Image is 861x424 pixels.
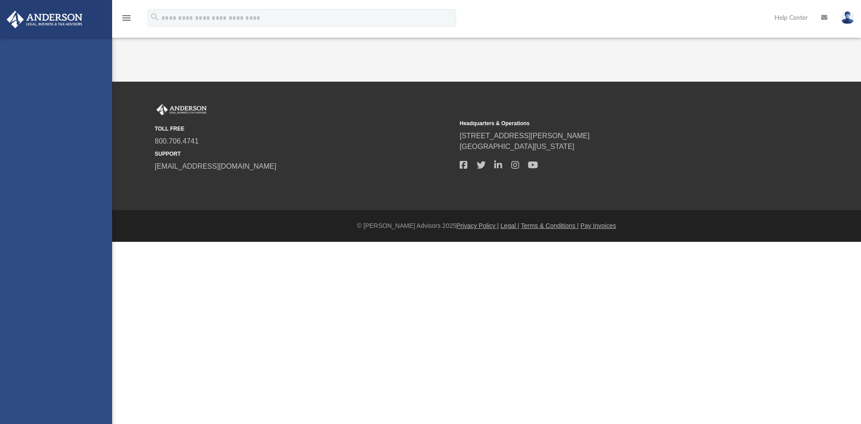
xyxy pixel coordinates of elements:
i: menu [121,13,132,23]
small: SUPPORT [155,150,453,158]
a: [STREET_ADDRESS][PERSON_NAME] [460,132,590,140]
a: Pay Invoices [580,222,616,229]
img: User Pic [841,11,854,24]
a: Legal | [500,222,519,229]
small: Headquarters & Operations [460,119,758,127]
small: TOLL FREE [155,125,453,133]
i: search [150,12,160,22]
a: Privacy Policy | [457,222,499,229]
a: menu [121,17,132,23]
a: Terms & Conditions | [521,222,579,229]
a: 800.706.4741 [155,137,199,145]
div: © [PERSON_NAME] Advisors 2025 [112,221,861,231]
a: [GEOGRAPHIC_DATA][US_STATE] [460,143,574,150]
img: Anderson Advisors Platinum Portal [4,11,85,28]
img: Anderson Advisors Platinum Portal [155,104,209,116]
a: [EMAIL_ADDRESS][DOMAIN_NAME] [155,162,276,170]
